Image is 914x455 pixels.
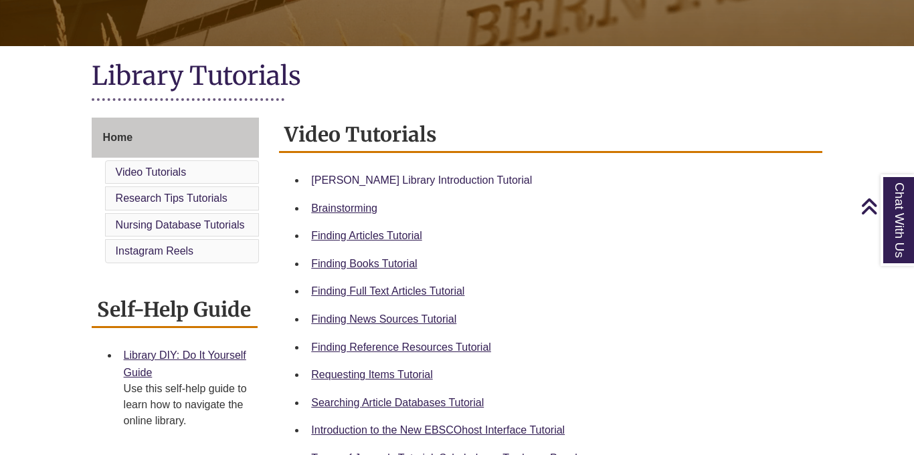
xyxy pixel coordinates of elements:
a: Library DIY: Do It Yourself Guide [124,349,246,378]
span: Home [103,132,132,143]
a: Finding News Sources Tutorial [311,313,456,325]
a: Finding Full Text Articles Tutorial [311,285,464,297]
a: Back to Top [860,197,911,215]
a: Research Tips Tutorials [116,192,227,204]
a: Finding Books Tutorial [311,258,417,269]
a: Finding Articles Tutorial [311,230,422,241]
div: Guide Page Menu [92,118,260,266]
h1: Library Tutorials [92,59,823,95]
a: Nursing Database Tutorials [116,219,245,231]
a: Brainstorming [311,202,377,214]
a: Searching Article Databases Tutorial [311,397,484,408]
a: Finding Reference Resources Tutorial [311,341,491,353]
div: Use this self-help guide to learn how to navigate the online library. [124,381,248,429]
a: [PERSON_NAME] Library Introduction Tutorial [311,174,532,186]
a: Home [92,118,260,158]
h2: Video Tutorials [279,118,822,153]
a: Requesting Items Tutorial [311,369,432,380]
a: Instagram Reels [116,245,194,257]
a: Video Tutorials [116,166,187,178]
h2: Self-Help Guide [92,293,258,328]
a: Introduction to the New EBSCOhost Interface Tutorial [311,424,565,436]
